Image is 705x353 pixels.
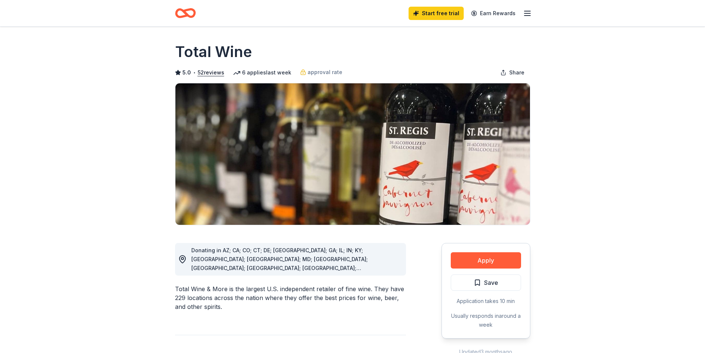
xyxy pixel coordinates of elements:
a: Home [175,4,196,22]
button: 52reviews [198,68,224,77]
button: Save [451,274,521,291]
a: Earn Rewards [467,7,520,20]
img: Image for Total Wine [175,83,530,225]
div: 6 applies last week [233,68,291,77]
a: approval rate [300,68,342,77]
div: Total Wine & More is the largest U.S. independent retailer of fine wine. They have 229 locations ... [175,284,406,311]
span: Save [484,278,498,287]
div: Usually responds in around a week [451,312,521,329]
span: approval rate [308,68,342,77]
button: Apply [451,252,521,269]
button: Share [494,65,530,80]
a: Start free trial [409,7,464,20]
h1: Total Wine [175,41,252,62]
span: 5.0 [182,68,191,77]
div: Application takes 10 min [451,297,521,306]
span: Share [509,68,524,77]
span: • [193,70,195,76]
span: Donating in AZ; CA; CO; CT; DE; [GEOGRAPHIC_DATA]; GA; IL; IN; KY; [GEOGRAPHIC_DATA]; [GEOGRAPHIC... [191,247,368,298]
